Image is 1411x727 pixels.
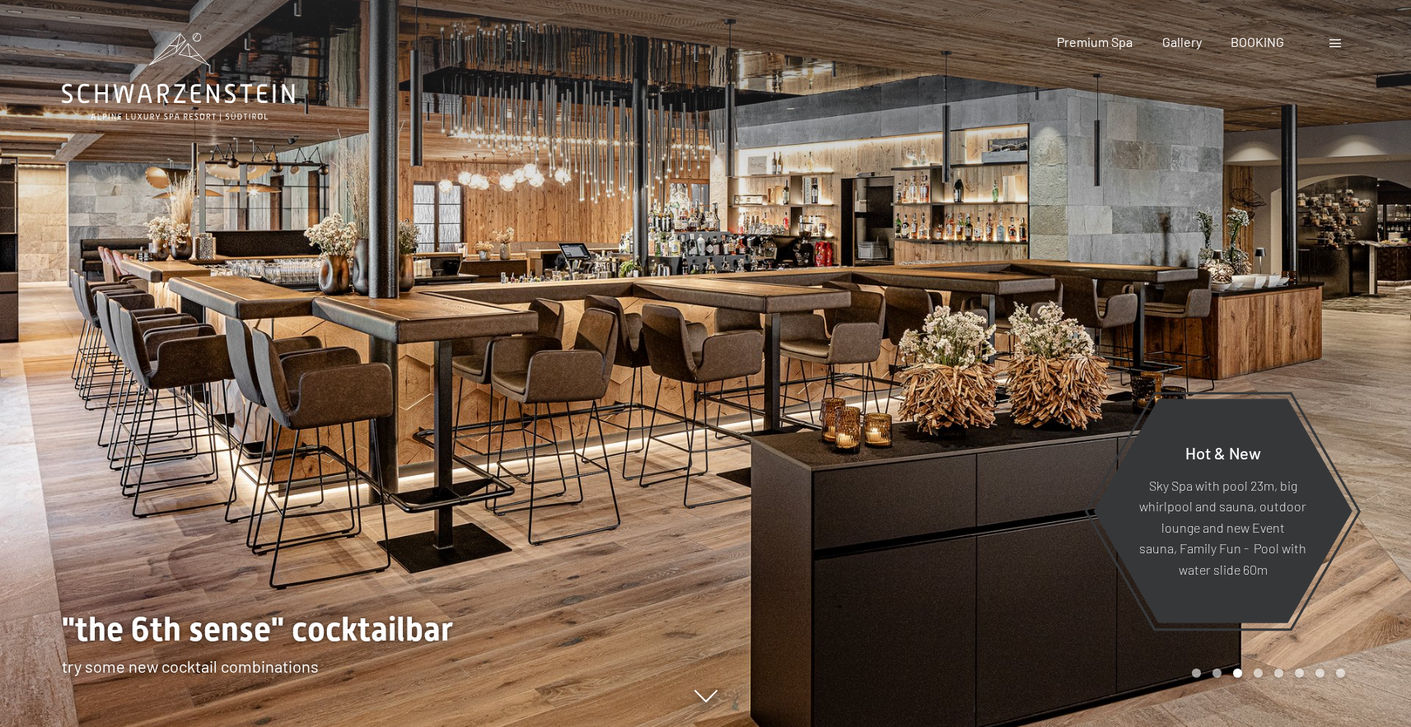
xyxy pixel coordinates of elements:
span: Hot & New [1185,442,1261,462]
a: Hot & New Sky Spa with pool 23m, big whirlpool and sauna, outdoor lounge and new Event sauna, Fam... [1092,398,1353,624]
a: Gallery [1162,34,1202,49]
a: Premium Spa [1057,34,1133,49]
div: Carousel Page 5 [1274,669,1283,678]
div: Carousel Page 3 (Current Slide) [1233,669,1242,678]
div: Carousel Pagination [1186,669,1345,678]
div: Carousel Page 2 [1212,669,1222,678]
a: BOOKING [1231,34,1284,49]
div: Carousel Page 1 [1192,669,1201,678]
div: Carousel Page 7 [1315,669,1325,678]
p: Sky Spa with pool 23m, big whirlpool and sauna, outdoor lounge and new Event sauna, Family Fun - ... [1133,474,1312,580]
div: Carousel Page 4 [1254,669,1263,678]
div: Carousel Page 8 [1336,669,1345,678]
div: Carousel Page 6 [1295,669,1304,678]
